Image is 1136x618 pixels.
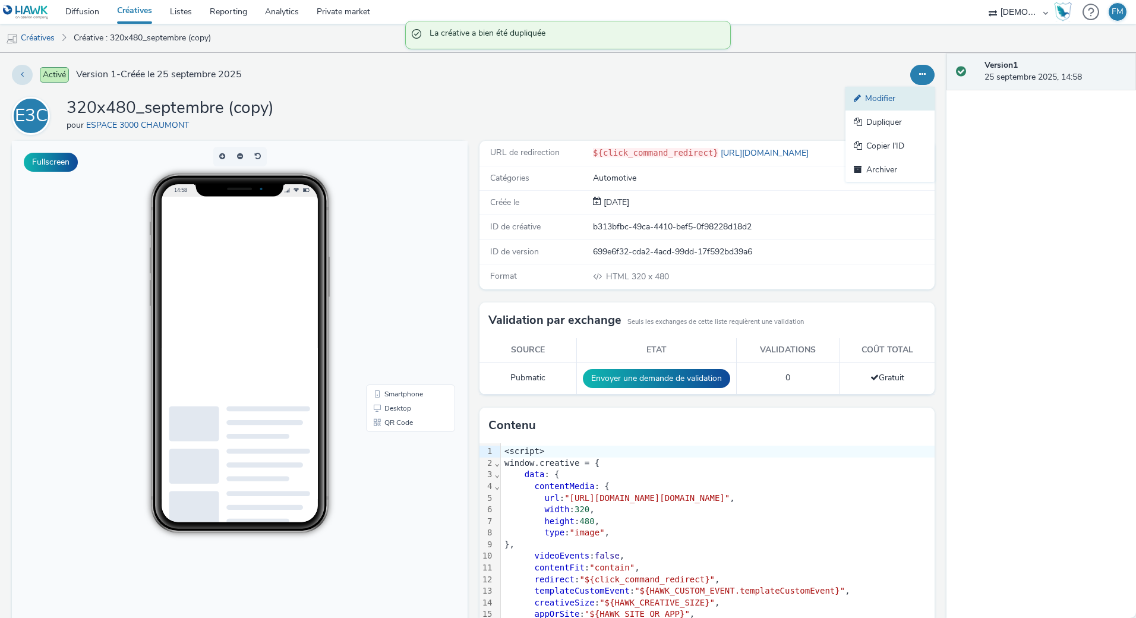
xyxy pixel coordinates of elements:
[501,516,935,528] div: : ,
[605,271,669,282] span: 320 x 480
[593,246,933,258] div: 699e6f32-cda2-4acd-99dd-17f592bd39a6
[490,197,519,208] span: Créée le
[68,24,217,52] a: Créative : 320x480_septembre (copy)
[785,372,790,383] span: 0
[479,516,494,528] div: 7
[501,469,935,481] div: : {
[479,550,494,562] div: 10
[564,493,730,503] span: "[URL][DOMAIN_NAME][DOMAIN_NAME]"
[479,481,494,493] div: 4
[583,369,730,388] button: Envoyer une demande de validation
[479,597,494,609] div: 14
[373,278,401,285] span: QR Code
[627,317,804,327] small: Seuls les exchanges de cette liste requièrent une validation
[40,67,69,83] span: Activé
[501,597,935,609] div: : ,
[593,172,933,184] div: Automotive
[593,148,718,157] code: ${click_command_redirect}
[430,27,718,43] span: La créative a bien été dupliquée
[356,260,441,275] li: Desktop
[737,338,840,362] th: Validations
[544,505,569,514] span: width
[162,46,175,52] span: 14:58
[479,469,494,481] div: 3
[3,5,49,20] img: undefined Logo
[501,550,935,562] div: : ,
[479,504,494,516] div: 6
[488,417,536,434] h3: Contenu
[984,59,1126,84] div: 25 septembre 2025, 14:58
[24,153,78,172] button: Fullscreen
[479,527,494,539] div: 8
[494,458,500,468] span: Fold line
[845,158,935,182] a: Archiver
[479,362,577,394] td: Pubmatic
[870,372,904,383] span: Gratuit
[577,338,737,362] th: Etat
[12,110,55,121] a: E3C
[86,119,194,131] a: ESPACE 3000 CHAUMONT
[606,271,632,282] span: HTML
[490,246,539,257] span: ID de version
[501,539,935,551] div: },
[601,197,629,209] div: Création 25 septembre 2025, 14:58
[356,275,441,289] li: QR Code
[479,493,494,505] div: 5
[525,469,545,479] span: data
[501,481,935,493] div: : {
[535,575,575,584] span: redirect
[1054,2,1072,21] img: Hawk Academy
[490,270,517,282] span: Format
[479,446,494,458] div: 1
[535,586,630,595] span: templateCustomEvent
[601,197,629,208] span: [DATE]
[840,338,935,362] th: Coût total
[373,250,411,257] span: Smartphone
[535,481,595,491] span: contentMedia
[373,264,399,271] span: Desktop
[15,99,48,133] div: E3C
[544,528,564,537] span: type
[501,574,935,586] div: : ,
[544,493,559,503] span: url
[984,59,1018,71] strong: Version 1
[635,586,845,595] span: "${HAWK_CUSTOM_EVENT.templateCustomEvent}"
[589,563,635,572] span: "contain"
[579,516,594,526] span: 480
[544,516,575,526] span: height
[579,575,715,584] span: "${click_command_redirect}"
[490,147,560,158] span: URL de redirection
[501,562,935,574] div: : ,
[479,458,494,469] div: 2
[501,446,935,458] div: <script>
[599,598,715,607] span: "${HAWK_CREATIVE_SIZE}"
[494,481,500,491] span: Fold line
[479,539,494,551] div: 9
[1054,2,1077,21] a: Hawk Academy
[490,172,529,184] span: Catégories
[845,87,935,111] a: Modifier
[479,585,494,597] div: 13
[501,585,935,597] div: : ,
[479,338,577,362] th: Source
[501,493,935,505] div: : ,
[67,97,274,119] h1: 320x480_septembre (copy)
[356,246,441,260] li: Smartphone
[593,221,933,233] div: b313bfbc-49ca-4410-bef5-0f98228d18d2
[6,33,18,45] img: mobile
[67,119,86,131] span: pour
[1112,3,1124,21] div: FM
[845,134,935,158] a: Copier l'ID
[535,563,585,572] span: contentFit
[501,458,935,469] div: window.creative = {
[479,574,494,586] div: 12
[76,68,242,81] span: Version 1 - Créée le 25 septembre 2025
[494,469,500,479] span: Fold line
[490,221,541,232] span: ID de créative
[718,147,813,159] a: [URL][DOMAIN_NAME]
[845,111,935,134] a: Dupliquer
[479,562,494,574] div: 11
[501,504,935,516] div: : ,
[501,527,935,539] div: : ,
